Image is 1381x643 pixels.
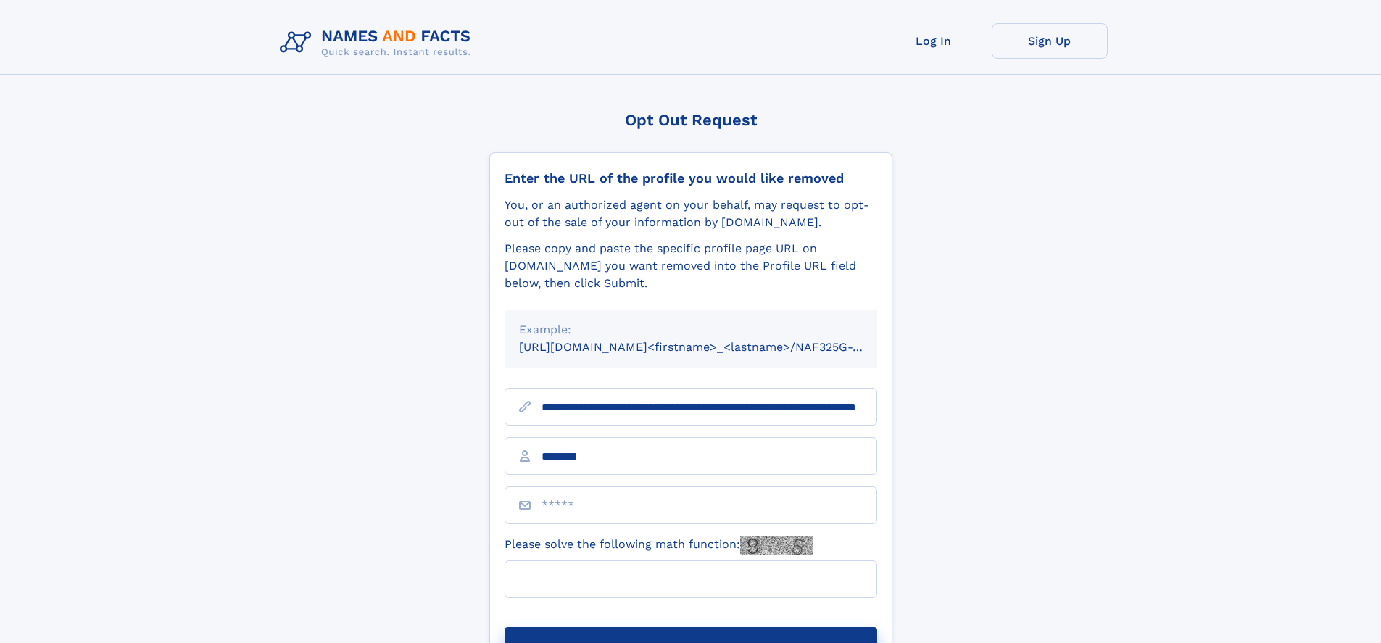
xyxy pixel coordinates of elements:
img: Logo Names and Facts [274,23,483,62]
a: Sign Up [992,23,1108,59]
label: Please solve the following math function: [505,536,813,555]
div: Enter the URL of the profile you would like removed [505,170,877,186]
div: Example: [519,321,863,339]
small: [URL][DOMAIN_NAME]<firstname>_<lastname>/NAF325G-xxxxxxxx [519,340,905,354]
div: Opt Out Request [489,111,892,129]
div: You, or an authorized agent on your behalf, may request to opt-out of the sale of your informatio... [505,196,877,231]
div: Please copy and paste the specific profile page URL on [DOMAIN_NAME] you want removed into the Pr... [505,240,877,292]
a: Log In [876,23,992,59]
